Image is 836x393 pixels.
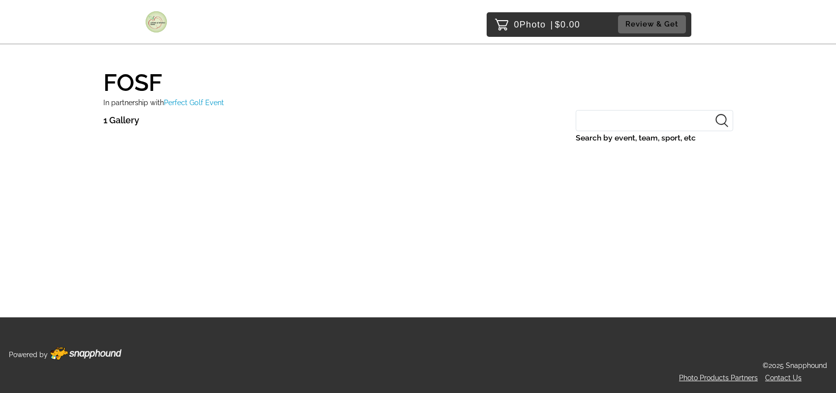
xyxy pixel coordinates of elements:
a: Review & Get [618,15,689,33]
p: 0 $0.00 [514,17,581,32]
small: In partnership with [103,98,224,107]
span: Perfect Golf Event [164,98,224,107]
span: Photo [520,17,546,32]
p: Powered by [9,349,48,361]
label: Search by event, team, sport, etc [576,131,733,145]
a: Photo Products Partners [679,374,758,382]
h1: FOSF [103,62,733,94]
span: | [551,20,554,29]
img: Footer [50,347,122,360]
button: Review & Get [618,15,686,33]
a: Contact Us [765,374,802,382]
p: 1 Gallery [103,112,139,128]
img: Snapphound Logo [145,11,167,33]
p: ©2025 Snapphound [763,360,827,372]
